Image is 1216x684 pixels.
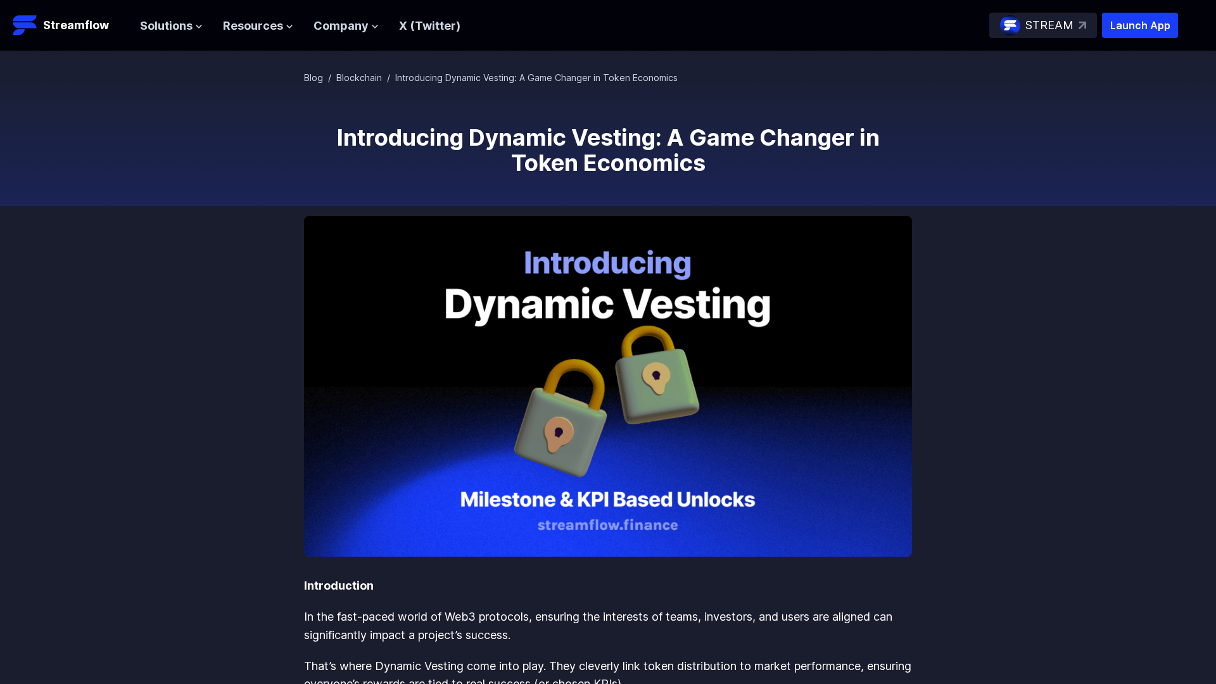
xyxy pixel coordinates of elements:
[336,72,382,83] a: Blockchain
[140,17,193,35] span: Solutions
[1079,22,1086,29] img: top-right-arrow.svg
[395,72,678,83] span: Introducing Dynamic Vesting: A Game Changer in Token Economics
[140,17,203,35] button: Solutions
[13,13,38,38] img: Streamflow Logo
[328,72,331,83] span: /
[1102,13,1178,38] button: Launch App
[13,13,127,38] a: Streamflow
[399,19,460,32] a: X (Twitter)
[223,17,293,35] button: Resources
[313,17,379,35] button: Company
[304,608,912,645] p: In the fast-paced world of Web3 protocols, ensuring the interests of teams, investors, and users ...
[43,16,109,34] p: Streamflow
[304,125,912,175] h1: Introducing Dynamic Vesting: A Game Changer in Token Economics
[313,17,369,35] span: Company
[304,216,912,557] img: Introducing Dynamic Vesting: A Game Changer in Token Economics
[1025,16,1073,35] p: STREAM
[223,17,283,35] span: Resources
[989,13,1097,38] a: STREAM
[304,72,323,83] a: Blog
[304,579,374,592] strong: Introduction
[387,72,390,83] span: /
[1000,15,1020,35] img: streamflow-logo-circle.png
